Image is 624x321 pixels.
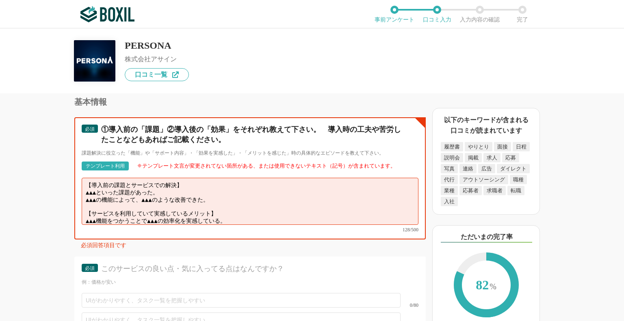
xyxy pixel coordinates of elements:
div: 説明会 [441,153,463,162]
div: 課題解決に役立った「機能」や「サポート内容」・「効果を実感した」・「メリットを感じた」時の具体的なエピソードを教えて下さい。 [82,150,418,157]
li: 完了 [501,6,544,23]
div: 求職者 [483,186,506,195]
div: ፠テンプレート文言が変更されてない箇所がある、または使用できないテキスト（記号）が含まれています。 [137,163,396,169]
li: 事前アンケート [373,6,416,23]
div: このサービスの良い点・気に入ってる点はなんですか？ [101,264,404,274]
div: 連絡 [459,164,477,173]
div: 応募者 [459,186,482,195]
div: 転職 [507,186,524,195]
li: 入力内容の確認 [458,6,501,23]
div: 基本情報 [74,98,426,106]
div: やりとり [465,142,492,151]
div: 職種 [510,175,527,184]
div: テンプレート利用 [86,164,125,168]
div: 広告 [478,164,495,173]
div: 入社 [441,197,458,206]
img: ボクシルSaaS_ロゴ [80,6,134,22]
div: ①導入前の「課題」②導入後の「効果」をそれぞれ教えて下さい。 導入時の工夫や苦労したことなどもあればご記載ください。 [101,125,404,145]
div: 応募 [502,153,519,162]
div: ただいまの完了率 [441,232,532,243]
div: 以下のキーワードが含まれる口コミが読まれています [441,115,531,136]
div: ダイレクト [497,164,530,173]
div: 128/500 [82,227,418,232]
div: 掲載 [465,153,482,162]
a: 口コミ一覧 [125,68,189,81]
div: 求人 [483,153,500,162]
li: 口コミ入力 [416,6,458,23]
span: 口コミ一覧 [135,71,167,78]
span: 82 [462,261,511,311]
span: 必須 [85,265,95,271]
div: 株式会社アサイン [125,56,189,62]
div: 代行 [441,175,458,184]
div: PERSONA [125,41,189,50]
input: UIがわかりやすく、タスク一覧を把握しやすい [82,293,401,308]
div: 業種 [441,186,458,195]
div: 履歴書 [441,142,463,151]
div: 必須回答項目です [81,243,426,252]
div: 面接 [494,142,511,151]
span: 必須 [85,126,95,132]
div: 例：価格が安い [82,279,418,286]
div: 日程 [513,142,530,151]
div: 写真 [441,164,458,173]
div: アウトソーシング [459,175,508,184]
div: 0/80 [401,303,418,308]
span: % [490,282,496,291]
